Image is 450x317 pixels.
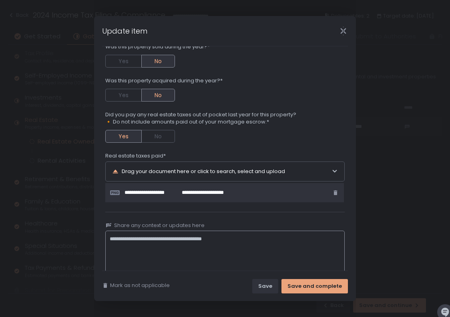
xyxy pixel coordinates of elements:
button: Save [252,279,278,293]
span: Mark as not applicable [110,282,170,289]
button: Yes [105,130,142,143]
button: Yes [105,89,141,102]
button: Mark as not applicable [102,282,170,289]
div: Close [330,26,356,36]
button: No [141,89,175,102]
span: Did you pay any real estate taxes out of pocket last year for this property? [105,111,296,118]
div: Save and complete [287,283,342,290]
span: Real estate taxes paid* [105,152,166,159]
span: 🔸 Do not include amounts paid out of your mortgage escrow.* [105,118,296,126]
button: Save and complete [281,279,348,293]
button: No [142,130,175,143]
h1: Update item [102,26,147,36]
span: Was this property sold during the year?* [105,43,210,50]
span: Was this property acquired during the year?* [105,77,223,84]
span: Share any context or updates here [114,222,205,229]
button: No [141,55,175,68]
button: Yes [105,55,141,68]
div: Save [258,283,272,290]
